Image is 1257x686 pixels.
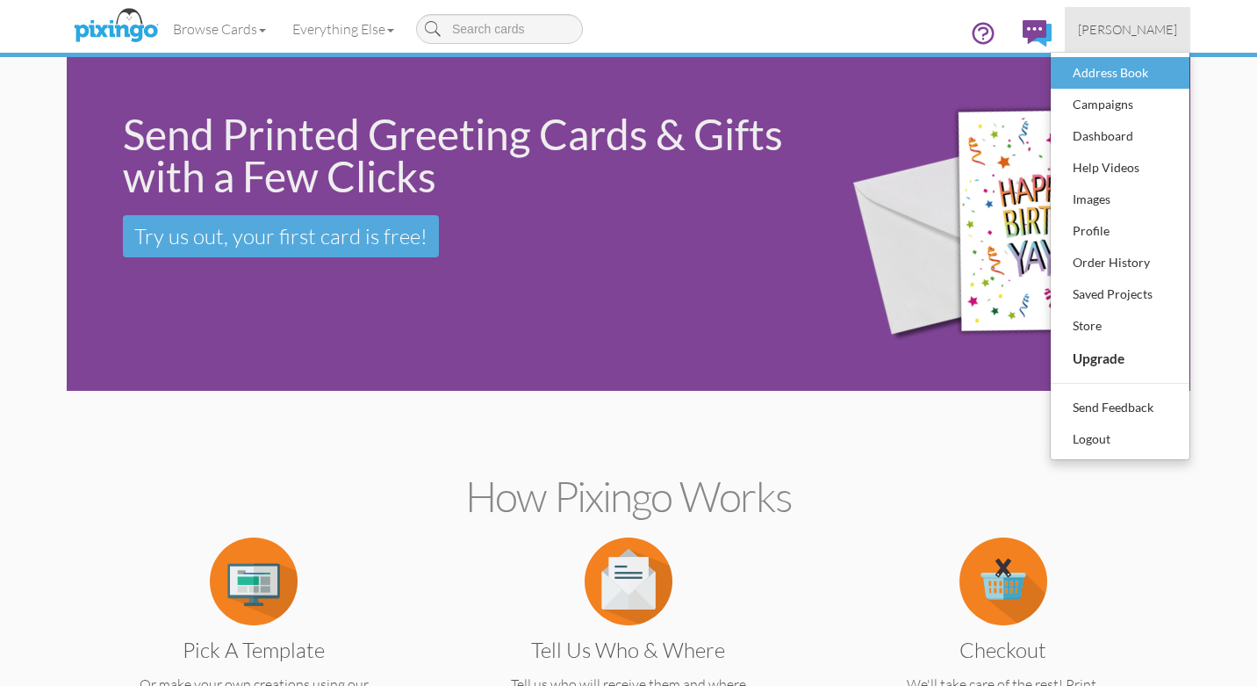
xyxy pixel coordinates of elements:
div: Send Printed Greeting Cards & Gifts with a Few Clicks [123,113,801,198]
div: Help Videos [1068,155,1172,181]
a: Profile [1051,215,1189,247]
a: Dashboard [1051,120,1189,152]
div: Images [1068,186,1172,213]
h2: How Pixingo works [97,473,1160,520]
a: Images [1051,184,1189,215]
input: Search cards [416,14,583,44]
div: Logout [1068,426,1172,452]
a: Saved Projects [1051,278,1189,310]
div: Store [1068,313,1172,339]
div: Send Feedback [1068,394,1172,421]
h3: Checkout [859,639,1146,661]
img: pixingo logo [69,4,162,48]
a: Help Videos [1051,152,1189,184]
a: Everything Else [279,7,407,51]
a: Browse Cards [160,7,279,51]
a: Campaigns [1051,89,1189,120]
div: Address Book [1068,60,1172,86]
a: Logout [1051,423,1189,455]
img: item.alt [585,538,672,625]
h3: Pick a Template [111,639,398,661]
div: Profile [1068,218,1172,244]
div: Dashboard [1068,123,1172,149]
a: Upgrade [1051,342,1189,375]
div: Saved Projects [1068,281,1172,307]
div: Campaigns [1068,91,1172,118]
a: Send Feedback [1051,392,1189,423]
a: Store [1051,310,1189,342]
h3: Tell us Who & Where [485,639,772,661]
a: Address Book [1051,57,1189,89]
img: comments.svg [1023,20,1052,47]
img: item.alt [210,538,298,625]
span: Try us out, your first card is free! [134,223,427,249]
img: item.alt [959,538,1047,625]
a: Order History [1051,247,1189,278]
a: [PERSON_NAME] [1065,7,1190,52]
span: [PERSON_NAME] [1078,22,1177,37]
iframe: Chat [1256,685,1257,686]
div: Upgrade [1068,344,1172,372]
div: Order History [1068,249,1172,276]
a: Try us out, your first card is free! [123,215,439,257]
img: 942c5090-71ba-4bfc-9a92-ca782dcda692.png [826,61,1186,387]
